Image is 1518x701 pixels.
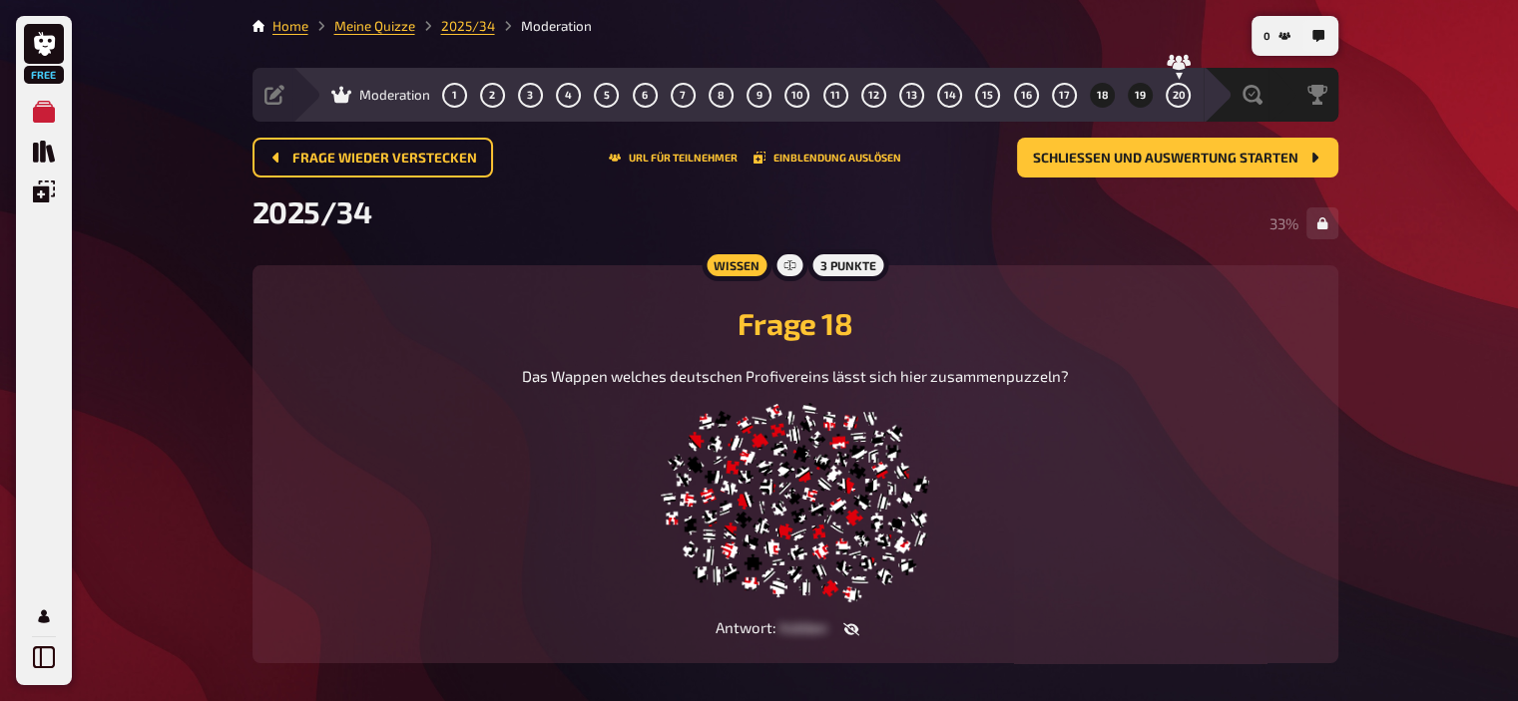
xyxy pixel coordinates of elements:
span: 10 [791,90,803,101]
button: 3 [514,79,546,111]
button: 16 [1010,79,1042,111]
a: Quiz Sammlung [24,132,64,172]
span: 3 [527,90,533,101]
span: Moderation [359,87,430,103]
span: 12 [868,90,879,101]
h2: Frage 18 [276,305,1314,341]
div: 3 Punkte [808,249,888,281]
li: Home [272,16,308,36]
span: 20 [1172,90,1185,101]
span: Schließen und Auswertung starten [1033,152,1298,166]
span: 15 [982,90,993,101]
a: 2025/34 [441,18,495,34]
span: 2025/34 [253,193,372,229]
span: 14 [944,90,956,101]
span: 18 [1096,90,1108,101]
button: 5 [591,79,623,111]
button: Frage wieder verstecken [253,138,493,177]
li: 2025/34 [415,16,495,36]
a: Home [272,18,308,34]
li: Moderation [495,16,592,36]
button: 18 [1086,79,1118,111]
span: 4 [565,90,572,101]
button: 13 [895,79,927,111]
div: Wissen [702,249,771,281]
span: 19 [1135,90,1146,101]
button: 15 [972,79,1004,111]
span: Free [26,69,62,81]
button: 20 [1163,79,1195,111]
span: 2 [489,90,495,101]
button: 14 [934,79,966,111]
button: 11 [819,79,851,111]
button: 0 [1256,20,1298,52]
button: 12 [857,79,889,111]
span: 13 [906,90,917,101]
button: Einblendung auslösen [754,152,901,164]
span: Frage wieder verstecken [292,152,477,166]
button: 10 [781,79,813,111]
a: Meine Quizze [334,18,415,34]
button: 17 [1048,79,1080,111]
a: Profil [24,596,64,636]
button: 19 [1125,79,1157,111]
span: 17 [1059,90,1070,101]
span: 11 [830,90,840,101]
span: 0 [1264,31,1270,42]
span: 8 [718,90,725,101]
span: 5 [604,90,610,101]
button: 2 [476,79,508,111]
span: 1 [452,90,457,101]
span: 9 [757,90,762,101]
button: 6 [629,79,661,111]
button: 9 [744,79,775,111]
li: Meine Quizze [308,16,415,36]
button: Schließen und Auswertung starten [1017,138,1338,177]
a: Einblendungen [24,172,64,211]
button: 7 [667,79,699,111]
button: 4 [553,79,585,111]
span: 16 [1021,90,1032,101]
span: 7 [680,90,686,101]
img: image [661,403,929,602]
span: Das Wappen welches deutschen Profivereins lässt sich hier zusammenpuzzeln? [522,367,1069,385]
a: Meine Quizze [24,92,64,132]
span: 33 % [1269,214,1298,232]
button: URL für Teilnehmer [609,152,738,164]
span: hidden [779,618,827,636]
div: Antwort : [276,618,1314,639]
button: 1 [438,79,470,111]
button: 8 [705,79,737,111]
span: 6 [642,90,648,101]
